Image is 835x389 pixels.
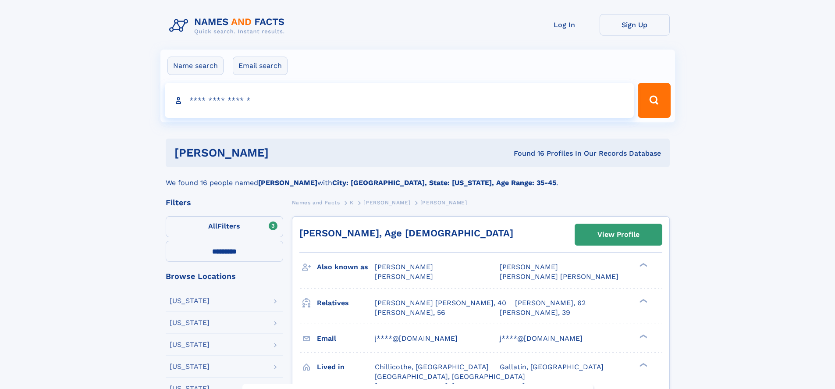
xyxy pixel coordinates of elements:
[299,228,513,239] a: [PERSON_NAME], Age [DEMOGRAPHIC_DATA]
[166,14,292,38] img: Logo Names and Facts
[420,200,467,206] span: [PERSON_NAME]
[292,197,340,208] a: Names and Facts
[600,14,670,36] a: Sign Up
[637,262,648,268] div: ❯
[166,216,283,237] label: Filters
[174,147,391,158] h1: [PERSON_NAME]
[375,363,489,371] span: Chillicothe, [GEOGRAPHIC_DATA]
[317,260,375,275] h3: Also known as
[575,224,662,245] a: View Profile
[391,149,661,158] div: Found 16 Profiles In Our Records Database
[170,363,210,370] div: [US_STATE]
[637,298,648,303] div: ❯
[170,297,210,304] div: [US_STATE]
[350,200,354,206] span: K
[363,197,410,208] a: [PERSON_NAME]
[500,308,570,318] a: [PERSON_NAME], 39
[375,272,433,281] span: [PERSON_NAME]
[233,57,288,75] label: Email search
[165,83,634,118] input: search input
[167,57,224,75] label: Name search
[317,360,375,375] h3: Lived in
[332,178,556,187] b: City: [GEOGRAPHIC_DATA], State: [US_STATE], Age Range: 35-45
[637,333,648,339] div: ❯
[529,14,600,36] a: Log In
[350,197,354,208] a: K
[375,372,525,381] span: [GEOGRAPHIC_DATA], [GEOGRAPHIC_DATA]
[375,263,433,271] span: [PERSON_NAME]
[166,199,283,207] div: Filters
[363,200,410,206] span: [PERSON_NAME]
[170,319,210,326] div: [US_STATE]
[375,298,506,308] a: [PERSON_NAME] [PERSON_NAME], 40
[500,272,618,281] span: [PERSON_NAME] [PERSON_NAME]
[638,83,670,118] button: Search Button
[166,272,283,280] div: Browse Locations
[317,296,375,310] h3: Relatives
[515,298,586,308] a: [PERSON_NAME], 62
[258,178,317,187] b: [PERSON_NAME]
[637,362,648,368] div: ❯
[170,341,210,348] div: [US_STATE]
[500,363,604,371] span: Gallatin, [GEOGRAPHIC_DATA]
[500,263,558,271] span: [PERSON_NAME]
[208,222,217,230] span: All
[597,225,640,245] div: View Profile
[375,308,445,318] a: [PERSON_NAME], 56
[317,331,375,346] h3: Email
[166,167,670,188] div: We found 16 people named with .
